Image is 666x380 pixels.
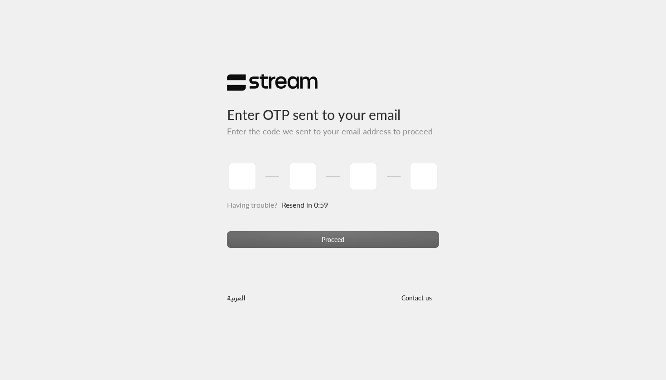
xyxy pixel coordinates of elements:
[227,127,439,137] h5: Enter the code we sent to your email address to proceed
[227,74,318,91] img: Stream Logo
[227,200,277,209] span: Having trouble?
[282,200,328,209] span: Resend in 0:59
[394,289,439,306] button: Contact us
[227,289,246,306] a: العربية
[227,91,439,123] h3: Enter OTP sent to your email
[394,294,439,302] a: Contact us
